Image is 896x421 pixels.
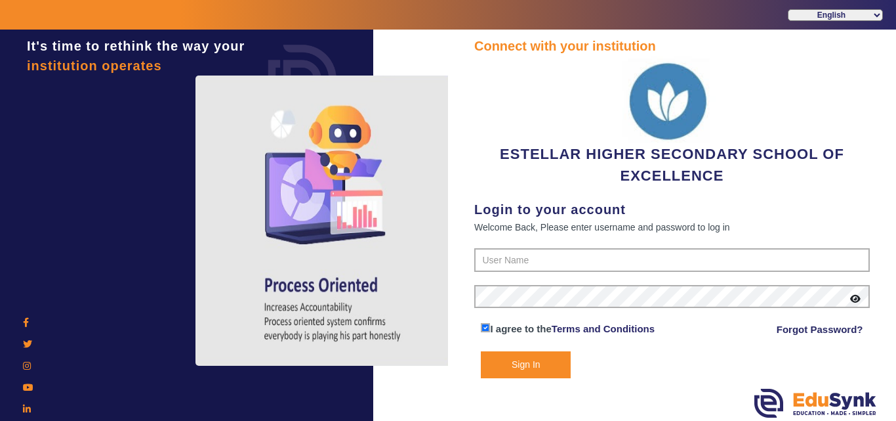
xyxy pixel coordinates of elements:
[481,351,571,378] button: Sign In
[195,76,471,366] img: login4.png
[474,248,870,272] input: User Name
[474,36,870,56] div: Connect with your institution
[474,56,870,187] div: ESTELLAR HIGHER SECONDARY SCHOOL OF EXCELLENCE
[253,30,352,128] img: login.png
[777,322,863,338] a: Forgot Password?
[27,58,162,73] span: institution operates
[474,219,870,235] div: Welcome Back, Please enter username and password to log in
[490,323,551,334] span: I agree to the
[754,389,876,418] img: edusynk.png
[552,323,655,334] a: Terms and Conditions
[474,200,870,219] div: Login to your account
[622,56,721,143] img: afff17ed-f07d-48d0-85c8-3cb05a64c1b3
[27,39,245,53] span: It's time to rethink the way your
